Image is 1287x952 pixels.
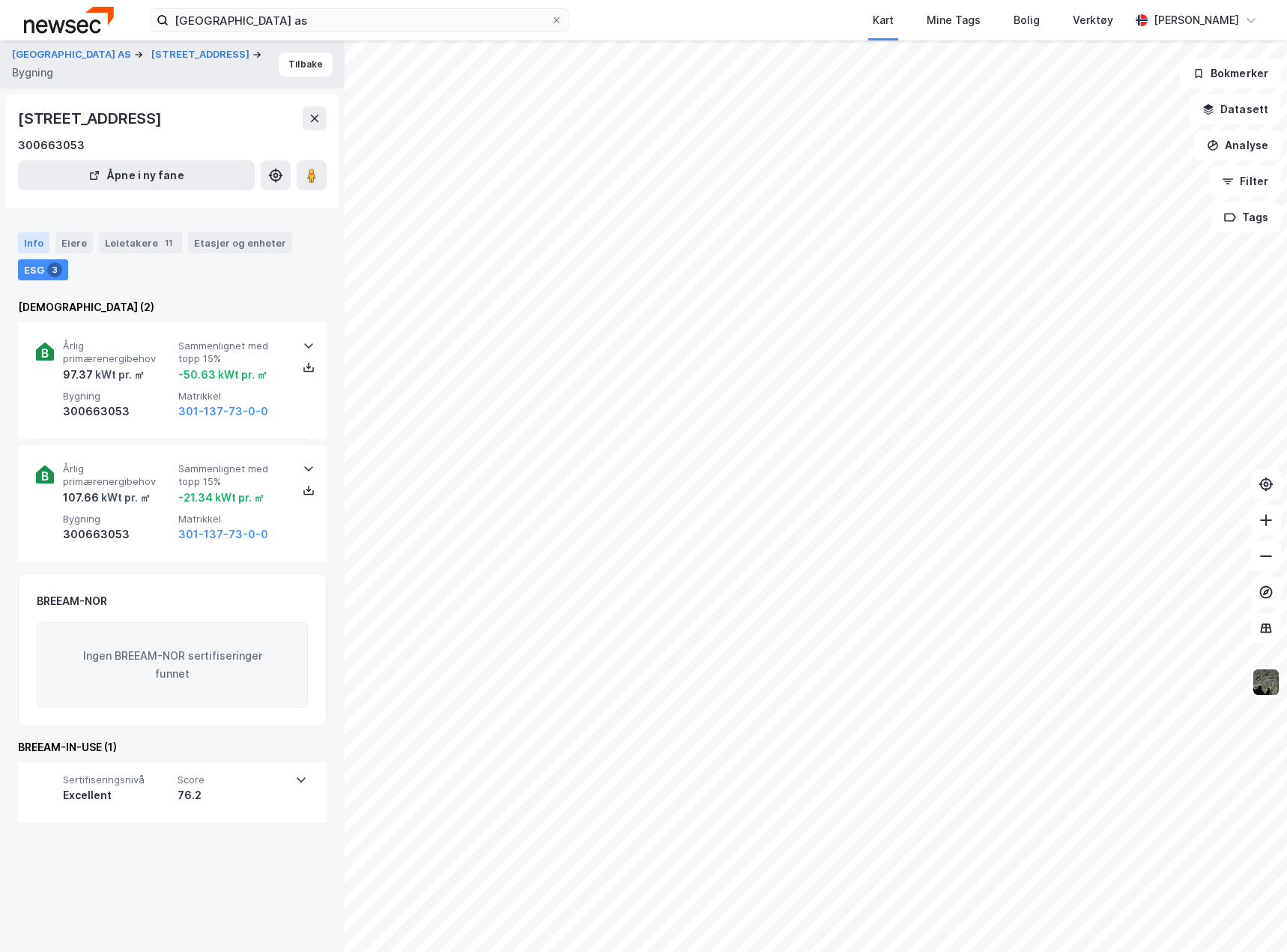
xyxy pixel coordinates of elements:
div: Etasjer og enheter [194,236,286,250]
span: Bygning [63,390,172,403]
button: Bokmerker [1180,58,1281,88]
img: newsec-logo.f6e21ccffca1b3a03d2d.png [24,7,114,33]
span: Score [178,774,286,786]
div: 3 [47,262,62,277]
iframe: Chat Widget [1212,880,1287,952]
button: Filter [1209,166,1281,196]
div: Eiere [55,232,93,253]
button: [GEOGRAPHIC_DATA] AS [12,47,134,62]
div: -50.63 kWt pr. ㎡ [178,366,267,384]
span: Sertifiseringsnivå [63,774,172,786]
div: ESG [18,259,68,280]
div: Mine Tags [927,11,981,29]
span: Sammenlignet med topp 15% [178,463,288,489]
span: Matrikkel [178,513,288,525]
div: Info [18,232,49,253]
span: Årlig primærenergibehov [63,340,172,366]
div: Kart [873,11,894,29]
span: Årlig primærenergibehov [63,463,172,489]
span: Bygning [63,513,172,525]
div: 107.66 [63,489,151,507]
img: 9k= [1252,668,1280,696]
div: BREEAM-NOR [37,592,107,610]
div: [STREET_ADDRESS] [18,106,165,130]
div: BREEAM-IN-USE (1) [18,738,327,756]
span: Sammenlignet med topp 15% [178,340,288,366]
div: Leietakere [99,232,182,253]
input: Søk på adresse, matrikkel, gårdeiere, leietakere eller personer [169,9,551,31]
button: Åpne i ny fane [18,160,255,190]
button: [STREET_ADDRESS] [151,47,252,62]
div: 300663053 [18,136,85,154]
div: [DEMOGRAPHIC_DATA] (2) [18,298,327,316]
div: 97.37 [63,366,145,384]
div: Kontrollprogram for chat [1212,880,1287,952]
div: 300663053 [63,403,172,421]
button: Tilbake [279,52,333,76]
div: Bygning [12,64,53,82]
div: 11 [161,235,176,250]
button: Analyse [1194,130,1281,160]
div: Verktøy [1073,11,1113,29]
div: 300663053 [63,525,172,543]
button: 301-137-73-0-0 [178,525,268,543]
span: Matrikkel [178,390,288,403]
div: Ingen BREEAM-NOR sertifiseringer funnet [37,622,308,708]
div: kWt pr. ㎡ [93,366,145,384]
div: Bolig [1014,11,1040,29]
div: [PERSON_NAME] [1154,11,1239,29]
button: Datasett [1190,94,1281,124]
button: 301-137-73-0-0 [178,403,268,421]
div: Excellent [63,786,172,804]
div: kWt pr. ㎡ [99,489,151,507]
div: -21.34 kWt pr. ㎡ [178,489,264,507]
button: Tags [1211,202,1281,232]
div: 76.2 [178,786,286,804]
